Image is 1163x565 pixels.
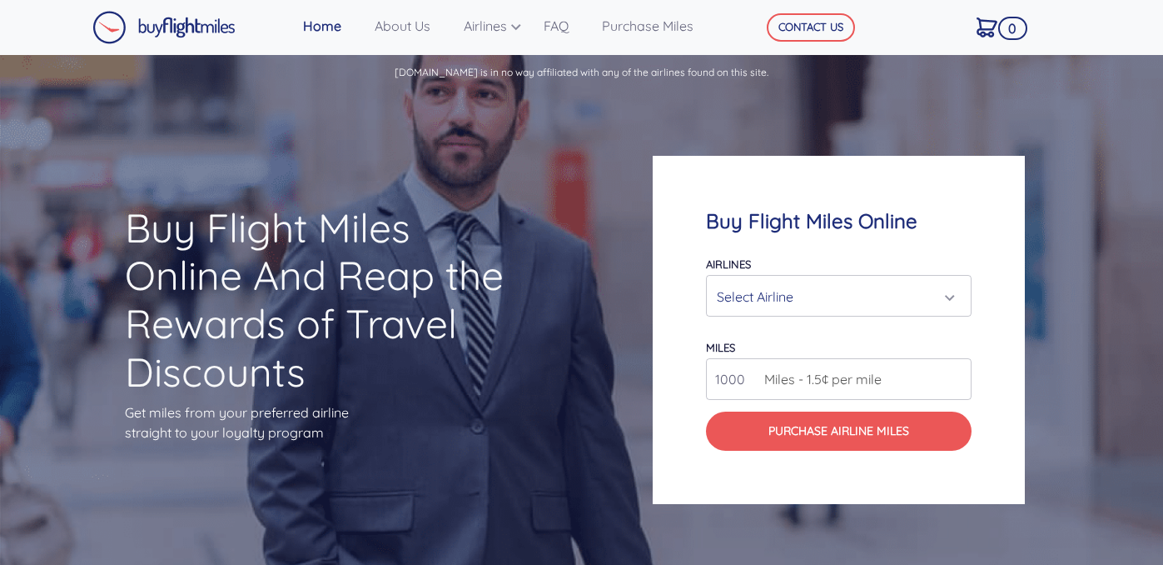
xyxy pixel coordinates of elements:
a: Airlines [457,9,537,42]
span: Miles - 1.5¢ per mile [756,369,882,389]
a: Home [296,9,368,42]
a: 0 [970,9,1021,44]
a: Buy Flight Miles Logo [92,7,236,48]
img: Cart [977,17,997,37]
a: Purchase Miles [595,9,720,42]
p: Get miles from your preferred airline straight to your loyalty program [125,402,510,442]
a: About Us [368,9,457,42]
h1: Buy Flight Miles Online And Reap the Rewards of Travel Discounts [125,204,510,396]
img: Buy Flight Miles Logo [92,11,236,44]
h4: Buy Flight Miles Online [706,209,972,233]
a: FAQ [537,9,595,42]
span: 0 [998,17,1027,40]
div: Select Airline [717,281,951,312]
button: Select Airline [706,275,972,317]
label: Airlines [706,257,751,271]
label: miles [706,341,735,354]
button: Purchase Airline Miles [706,412,972,451]
button: CONTACT US [767,13,855,42]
